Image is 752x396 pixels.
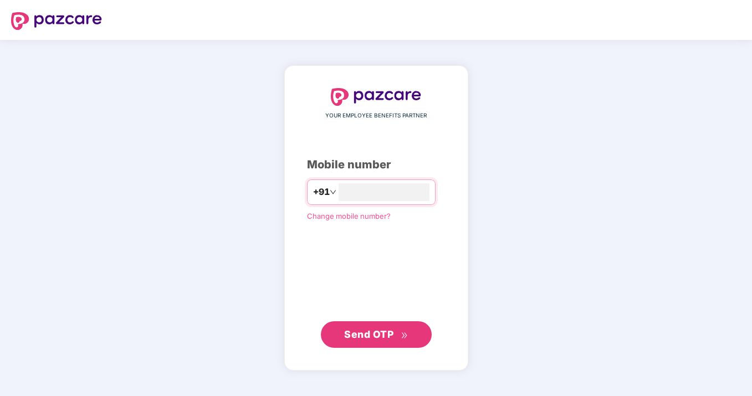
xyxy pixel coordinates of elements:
div: Mobile number [307,156,446,173]
img: logo [331,88,422,106]
span: Send OTP [344,328,393,340]
span: YOUR EMPLOYEE BENEFITS PARTNER [325,111,427,120]
button: Send OTPdouble-right [321,321,432,348]
img: logo [11,12,102,30]
a: Change mobile number? [307,212,391,220]
span: double-right [401,332,408,339]
span: down [330,189,336,196]
span: +91 [313,185,330,199]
